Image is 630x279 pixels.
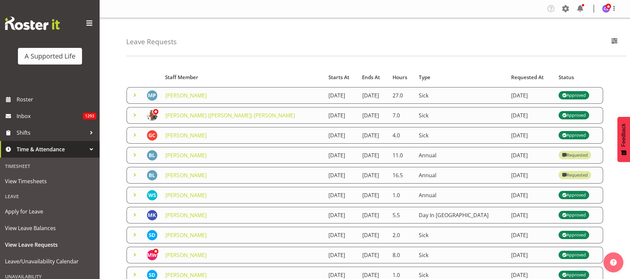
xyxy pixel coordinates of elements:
td: [DATE] [507,167,555,184]
a: [PERSON_NAME] ([PERSON_NAME]) [PERSON_NAME] [165,112,295,119]
span: Status [559,73,574,81]
td: [DATE] [324,127,358,144]
div: A Supported Life [25,51,75,61]
td: 4.0 [389,127,415,144]
span: Requested At [511,73,544,81]
a: [PERSON_NAME] [165,251,207,259]
td: [DATE] [324,147,358,164]
button: Filter Employees [607,35,621,49]
td: 1.0 [389,187,415,204]
td: [DATE] [507,227,555,243]
td: [DATE] [358,207,389,223]
div: Approved [562,111,586,119]
div: Approved [562,91,586,99]
img: skylah-davidson11566.jpg [147,230,157,240]
td: [DATE] [358,127,389,144]
td: Day In [GEOGRAPHIC_DATA] [415,207,507,223]
img: maria-wood10195.jpg [147,250,157,260]
button: Feedback - Show survey [617,117,630,162]
div: Approved [562,251,586,259]
td: 11.0 [389,147,415,164]
img: help-xxl-2.png [610,259,617,266]
td: 2.0 [389,227,415,243]
td: 7.0 [389,107,415,124]
td: [DATE] [507,207,555,223]
td: [DATE] [358,107,389,124]
a: [PERSON_NAME] [165,231,207,239]
td: [DATE] [507,247,555,263]
td: 16.5 [389,167,415,184]
td: [DATE] [507,87,555,104]
img: whitlee-steadman11010.jpg [147,190,157,201]
td: [DATE] [358,187,389,204]
div: Requested [562,171,588,179]
img: Rosterit website logo [5,17,60,30]
td: [DATE] [324,87,358,104]
span: Time & Attendance [17,144,86,154]
a: [PERSON_NAME] [165,192,207,199]
td: [DATE] [358,147,389,164]
td: [DATE] [324,167,358,184]
span: View Leave Requests [5,240,95,250]
a: [PERSON_NAME] [165,92,207,99]
td: Annual [415,147,507,164]
span: Feedback [621,123,627,147]
td: Sick [415,87,507,104]
div: Approved [562,131,586,139]
h4: Leave Requests [126,38,177,46]
a: View Timesheets [2,173,98,190]
span: Ends At [362,73,380,81]
a: [PERSON_NAME] [165,271,207,279]
div: Timesheet [2,159,98,173]
div: Requested [562,151,588,159]
img: bronwyn-lucas5845.jpg [147,170,157,181]
div: Approved [562,211,586,219]
img: monique-koolaard9610.jpg [147,210,157,220]
td: [DATE] [507,187,555,204]
td: 8.0 [389,247,415,263]
a: Leave/Unavailability Calendar [2,253,98,270]
span: Staff Member [165,73,198,81]
td: [DATE] [358,247,389,263]
td: Sick [415,227,507,243]
td: [DATE] [507,107,555,124]
td: Annual [415,167,507,184]
td: [DATE] [358,167,389,184]
td: [DATE] [324,207,358,223]
img: bronwyn-lucas5845.jpg [147,150,157,161]
span: Hours [393,73,407,81]
td: 27.0 [389,87,415,104]
img: matt-tauia391558b3c1f24170e00c45bc01125cb8.png [147,110,157,121]
span: Type [419,73,430,81]
td: Annual [415,187,507,204]
td: Sick [415,247,507,263]
div: Leave [2,190,98,203]
a: [PERSON_NAME] [165,152,207,159]
td: Sick [415,127,507,144]
td: 5.5 [389,207,415,223]
td: Sick [415,107,507,124]
span: Roster [17,94,96,104]
td: [DATE] [324,247,358,263]
div: Approved [562,271,586,279]
span: View Timesheets [5,176,95,186]
a: [PERSON_NAME] [165,132,207,139]
td: [DATE] [324,187,358,204]
span: Inbox [17,111,83,121]
td: [DATE] [507,127,555,144]
td: [DATE] [358,87,389,104]
td: [DATE] [324,107,358,124]
span: Shifts [17,128,86,138]
a: View Leave Requests [2,236,98,253]
a: Apply for Leave [2,203,98,220]
img: gabriella-crozier11172.jpg [147,130,157,141]
span: Apply for Leave [5,207,95,216]
td: [DATE] [507,147,555,164]
span: Starts At [328,73,349,81]
div: Approved [562,231,586,239]
div: Approved [562,191,586,199]
a: [PERSON_NAME] [165,211,207,219]
a: [PERSON_NAME] [165,172,207,179]
td: [DATE] [358,227,389,243]
img: chloe-spackman5858.jpg [602,5,610,13]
